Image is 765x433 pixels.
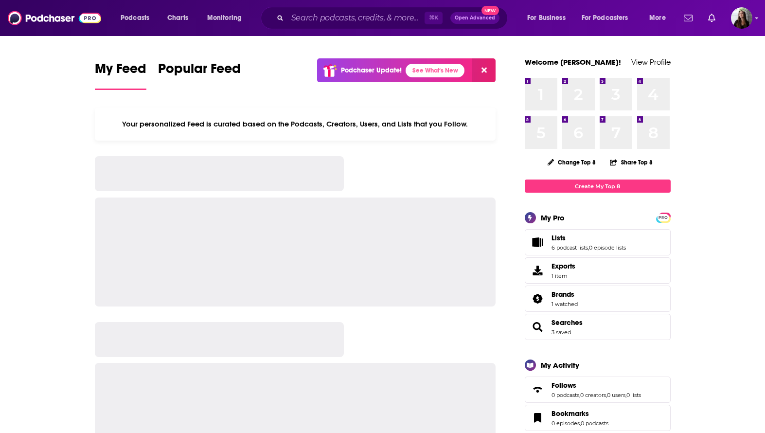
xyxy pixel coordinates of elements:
a: 0 users [607,392,625,398]
button: open menu [575,10,642,26]
span: Searches [525,314,671,340]
a: 1 watched [552,301,578,307]
span: More [649,11,666,25]
span: , [606,392,607,398]
span: Bookmarks [552,409,589,418]
span: Charts [167,11,188,25]
a: Lists [552,234,626,242]
span: , [580,420,581,427]
span: Bookmarks [525,405,671,431]
a: 6 podcast lists [552,244,588,251]
span: Lists [525,229,671,255]
a: Brands [528,292,548,306]
span: Exports [552,262,575,271]
span: Monitoring [207,11,242,25]
a: Exports [525,257,671,284]
a: Searches [528,320,548,334]
span: Exports [528,264,548,277]
a: 0 episodes [552,420,580,427]
a: Popular Feed [158,60,241,90]
span: PRO [658,214,669,221]
div: My Pro [541,213,565,222]
button: open menu [114,10,162,26]
a: Searches [552,318,583,327]
img: Podchaser - Follow, Share and Rate Podcasts [8,9,101,27]
a: Create My Top 8 [525,180,671,193]
a: Brands [552,290,578,299]
button: open menu [520,10,578,26]
span: , [579,392,580,398]
a: 0 podcasts [552,392,579,398]
div: Search podcasts, credits, & more... [270,7,517,29]
a: See What's New [406,64,464,77]
a: Follows [552,381,641,390]
button: Open AdvancedNew [450,12,499,24]
span: Follows [525,377,671,403]
span: New [481,6,499,15]
span: , [588,244,589,251]
button: Share Top 8 [609,153,653,172]
img: User Profile [731,7,752,29]
span: For Business [527,11,566,25]
button: open menu [200,10,254,26]
a: 3 saved [552,329,571,336]
p: Podchaser Update! [341,66,402,74]
div: Your personalized Feed is curated based on the Podcasts, Creators, Users, and Lists that you Follow. [95,108,496,141]
a: Show notifications dropdown [704,10,719,26]
span: Lists [552,234,566,242]
span: ⌘ K [425,12,443,24]
span: Brands [552,290,574,299]
a: Welcome [PERSON_NAME]! [525,57,621,67]
button: open menu [642,10,678,26]
a: View Profile [631,57,671,67]
a: 0 lists [626,392,641,398]
a: PRO [658,214,669,221]
span: My Feed [95,60,146,83]
a: My Feed [95,60,146,90]
a: Lists [528,235,548,249]
span: Popular Feed [158,60,241,83]
input: Search podcasts, credits, & more... [287,10,425,26]
a: Bookmarks [528,411,548,425]
a: Follows [528,383,548,397]
span: Open Advanced [455,16,495,20]
span: Follows [552,381,576,390]
span: Logged in as bnmartinn [731,7,752,29]
a: 0 episode lists [589,244,626,251]
span: Brands [525,286,671,312]
a: Charts [161,10,194,26]
span: For Podcasters [582,11,628,25]
div: My Activity [541,361,579,370]
span: , [625,392,626,398]
a: Bookmarks [552,409,608,418]
a: 0 creators [580,392,606,398]
span: Podcasts [121,11,149,25]
a: 0 podcasts [581,420,608,427]
button: Change Top 8 [542,156,602,168]
a: Show notifications dropdown [680,10,696,26]
span: 1 item [552,272,575,279]
button: Show profile menu [731,7,752,29]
